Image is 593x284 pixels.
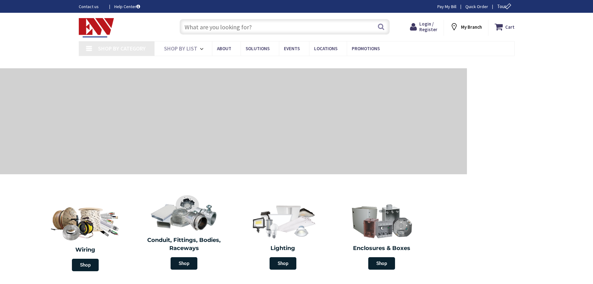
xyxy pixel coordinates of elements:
[497,3,513,9] span: Tour
[79,3,104,10] a: Contact us
[368,257,395,270] span: Shop
[495,21,515,32] a: Cart
[461,24,482,30] strong: My Branch
[352,46,380,51] span: Promotions
[270,257,296,270] span: Shop
[180,19,390,35] input: What are you looking for?
[98,45,146,52] span: Shop By Category
[505,21,515,32] strong: Cart
[114,3,140,10] a: Help Center
[450,21,482,32] div: My Branch
[410,21,437,32] a: Login / Register
[337,244,427,253] h2: Enclosures & Boxes
[36,200,135,274] a: Wiring Shop
[238,244,328,253] h2: Lighting
[217,46,231,51] span: About
[314,46,337,51] span: Locations
[79,18,114,37] img: Electrical Wholesalers, Inc.
[284,46,300,51] span: Events
[465,3,488,10] a: Quick Order
[235,200,331,273] a: Lighting Shop
[136,191,232,273] a: Conduit, Fittings, Bodies, Raceways Shop
[437,3,456,10] a: Pay My Bill
[246,46,270,51] span: Solutions
[171,257,197,270] span: Shop
[72,259,99,271] span: Shop
[419,21,437,32] span: Login / Register
[39,246,132,254] h2: Wiring
[139,236,229,252] h2: Conduit, Fittings, Bodies, Raceways
[164,45,197,52] span: Shop By List
[334,200,430,273] a: Enclosures & Boxes Shop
